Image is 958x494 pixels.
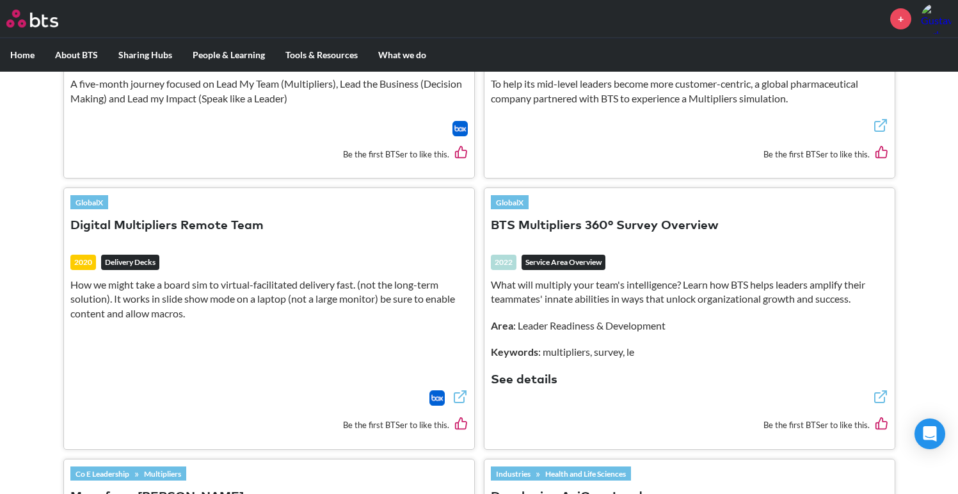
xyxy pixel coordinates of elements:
[914,418,945,449] div: Open Intercom Messenger
[70,278,468,321] p: How we might take a board sim to virtual-facilitated delivery fast. (not the long-term solution)....
[873,389,888,408] a: External link
[70,218,264,235] button: Digital Multipliers Remote Team
[101,255,159,270] em: Delivery Decks
[452,389,468,408] a: External link
[70,136,468,171] div: Be the first BTSer to like this.
[70,195,108,209] a: GlobalX
[890,8,911,29] a: +
[491,408,888,443] div: Be the first BTSer to like this.
[452,121,468,136] a: Download file from Box
[70,466,186,481] div: »
[491,372,557,389] button: See details
[139,466,186,481] a: Multipliers
[491,136,888,171] div: Be the first BTSer to like this.
[6,10,82,28] a: Go home
[491,255,516,270] div: 2022
[275,38,368,72] label: Tools & Resources
[873,118,888,136] a: External link
[491,77,888,106] p: To help its mid-level leaders become more customer-centric, a global pharmaceutical company partn...
[452,121,468,136] img: Box logo
[540,466,631,481] a: Health and Life Sciences
[429,390,445,406] img: Box logo
[70,77,468,106] p: A five-month journey focused on Lead My Team (Multipliers), Lead the Business (Decision Making) a...
[368,38,436,72] label: What we do
[45,38,108,72] label: About BTS
[491,218,719,235] button: BTS Multipliers 360° Survey Overview
[182,38,275,72] label: People & Learning
[6,10,58,28] img: BTS Logo
[70,408,468,443] div: Be the first BTSer to like this.
[108,38,182,72] label: Sharing Hubs
[491,345,888,359] p: : multipliers, survey, le
[491,195,529,209] a: GlobalX
[921,3,952,34] img: Gustavo Berbel
[491,466,536,481] a: Industries
[921,3,952,34] a: Profile
[491,346,538,358] strong: Keywords
[491,319,513,331] strong: Area
[522,255,605,270] em: Service Area Overview
[491,278,888,307] p: What will multiply your team's intelligence? Learn how BTS helps leaders amplify their teammates'...
[70,466,134,481] a: Co E Leadership
[491,319,888,333] p: : Leader Readiness & Development
[429,390,445,406] a: Download file from Box
[491,466,631,481] div: »
[70,255,96,270] div: 2020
